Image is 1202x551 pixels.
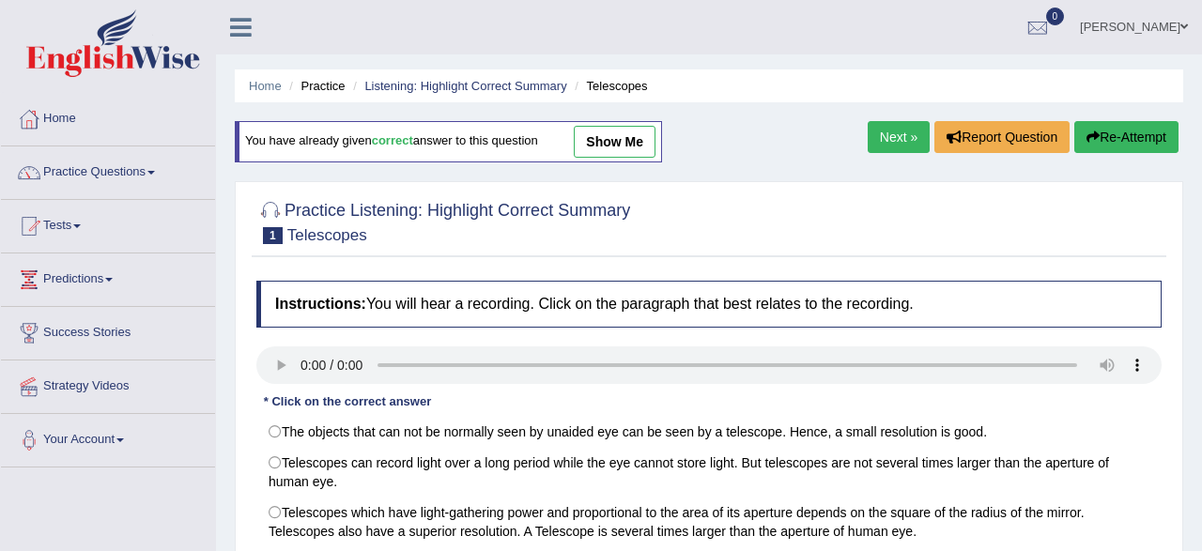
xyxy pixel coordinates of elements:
[1,200,215,247] a: Tests
[1046,8,1065,25] span: 0
[1074,121,1179,153] button: Re-Attempt
[1,414,215,461] a: Your Account
[372,134,413,148] b: correct
[1,146,215,193] a: Practice Questions
[1,307,215,354] a: Success Stories
[235,121,662,162] div: You have already given answer to this question
[256,416,1162,448] label: The objects that can not be normally seen by unaided eye can be seen by a telescope. Hence, a sma...
[256,497,1162,547] label: Telescopes which have light-gathering power and proportional to the area of its aperture depends ...
[364,79,566,93] a: Listening: Highlight Correct Summary
[934,121,1070,153] button: Report Question
[249,79,282,93] a: Home
[574,126,655,158] a: show me
[263,227,283,244] span: 1
[287,226,367,244] small: Telescopes
[1,93,215,140] a: Home
[275,296,366,312] b: Instructions:
[256,393,439,411] div: * Click on the correct answer
[570,77,647,95] li: Telescopes
[256,447,1162,497] label: Telescopes can record light over a long period while the eye cannot store light. But telescopes a...
[868,121,930,153] a: Next »
[256,197,630,244] h2: Practice Listening: Highlight Correct Summary
[1,360,215,407] a: Strategy Videos
[1,253,215,300] a: Predictions
[256,281,1162,328] h4: You will hear a recording. Click on the paragraph that best relates to the recording.
[285,77,345,95] li: Practice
